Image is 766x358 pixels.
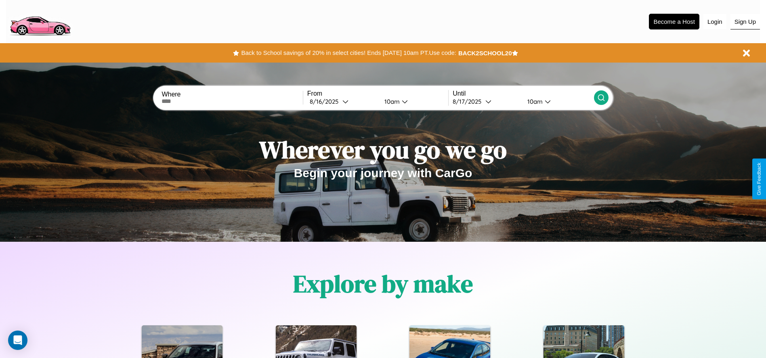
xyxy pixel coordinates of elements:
b: BACK2SCHOOL20 [458,50,512,57]
button: 8/16/2025 [307,97,378,106]
label: Until [453,90,594,97]
div: 10am [380,98,402,105]
label: Where [162,91,302,98]
div: 8 / 17 / 2025 [453,98,485,105]
div: 8 / 16 / 2025 [310,98,342,105]
button: Login [703,14,726,29]
img: logo [6,4,74,38]
button: Back to School savings of 20% in select cities! Ends [DATE] 10am PT.Use code: [239,47,458,59]
div: Open Intercom Messenger [8,331,27,350]
div: Give Feedback [756,163,762,195]
h1: Explore by make [293,267,473,300]
label: From [307,90,448,97]
button: 10am [521,97,594,106]
button: Sign Up [730,14,760,29]
button: Become a Host [649,14,699,29]
button: 10am [378,97,449,106]
div: 10am [523,98,545,105]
